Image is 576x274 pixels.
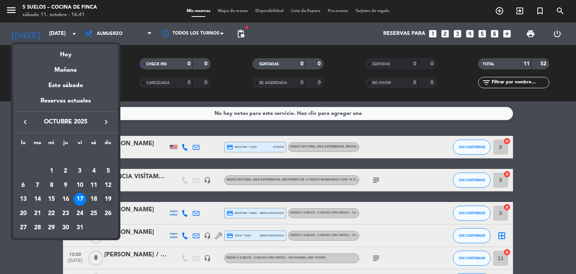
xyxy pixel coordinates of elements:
div: 14 [31,193,44,206]
td: 6 de octubre de 2025 [16,178,30,193]
th: miércoles [44,139,58,150]
td: OCT. [16,150,115,164]
div: 20 [17,207,30,220]
td: 16 de octubre de 2025 [58,192,73,206]
div: Reservas actuales [13,96,118,111]
div: 19 [102,193,114,206]
td: 7 de octubre de 2025 [30,178,45,193]
div: 16 [59,193,72,206]
td: 23 de octubre de 2025 [58,206,73,221]
div: 22 [45,207,58,220]
div: 29 [45,221,58,234]
td: 26 de octubre de 2025 [101,206,115,221]
td: 12 de octubre de 2025 [101,178,115,193]
div: 21 [31,207,44,220]
div: 31 [73,221,86,234]
td: 30 de octubre de 2025 [58,221,73,235]
div: 15 [45,193,58,206]
div: Este sábado [13,75,118,96]
div: 6 [17,179,30,192]
td: 10 de octubre de 2025 [73,178,87,193]
td: 25 de octubre de 2025 [87,206,101,221]
div: 2 [59,165,72,178]
div: 26 [102,207,114,220]
td: 3 de octubre de 2025 [73,164,87,178]
td: 11 de octubre de 2025 [87,178,101,193]
th: domingo [101,139,115,150]
div: 7 [31,179,44,192]
div: 8 [45,179,58,192]
i: keyboard_arrow_left [21,117,30,126]
td: 28 de octubre de 2025 [30,221,45,235]
td: 18 de octubre de 2025 [87,192,101,206]
td: 27 de octubre de 2025 [16,221,30,235]
div: 11 [87,179,100,192]
th: viernes [73,139,87,150]
div: 24 [73,207,86,220]
td: 13 de octubre de 2025 [16,192,30,206]
div: 30 [59,221,72,234]
td: 29 de octubre de 2025 [44,221,58,235]
td: 15 de octubre de 2025 [44,192,58,206]
div: 5 [102,165,114,178]
div: 18 [87,193,100,206]
td: 2 de octubre de 2025 [58,164,73,178]
i: keyboard_arrow_right [102,117,111,126]
div: 28 [31,221,44,234]
div: 3 [73,165,86,178]
div: Hoy [13,44,118,60]
td: 1 de octubre de 2025 [44,164,58,178]
div: 9 [59,179,72,192]
td: 31 de octubre de 2025 [73,221,87,235]
div: 17 [73,193,86,206]
td: 22 de octubre de 2025 [44,206,58,221]
button: keyboard_arrow_left [18,117,32,127]
td: 14 de octubre de 2025 [30,192,45,206]
div: 4 [87,165,100,178]
td: 8 de octubre de 2025 [44,178,58,193]
div: 10 [73,179,86,192]
td: 5 de octubre de 2025 [101,164,115,178]
td: 9 de octubre de 2025 [58,178,73,193]
div: Mañana [13,60,118,75]
th: jueves [58,139,73,150]
th: sábado [87,139,101,150]
div: 23 [59,207,72,220]
td: 19 de octubre de 2025 [101,192,115,206]
span: octubre 2025 [32,117,99,127]
button: keyboard_arrow_right [99,117,113,127]
div: 1 [45,165,58,178]
td: 4 de octubre de 2025 [87,164,101,178]
div: 25 [87,207,100,220]
th: martes [30,139,45,150]
div: 13 [17,193,30,206]
div: 27 [17,221,30,234]
th: lunes [16,139,30,150]
td: 24 de octubre de 2025 [73,206,87,221]
div: 12 [102,179,114,192]
td: 20 de octubre de 2025 [16,206,30,221]
td: 17 de octubre de 2025 [73,192,87,206]
td: 21 de octubre de 2025 [30,206,45,221]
